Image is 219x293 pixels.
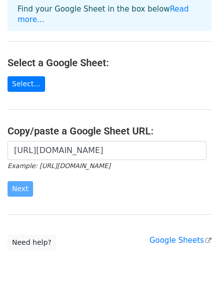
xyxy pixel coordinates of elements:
h4: Select a Google Sheet: [8,57,211,69]
a: Read more... [18,5,189,24]
h4: Copy/paste a Google Sheet URL: [8,125,211,137]
input: Next [8,181,33,197]
a: Select... [8,76,45,92]
a: Need help? [8,235,56,250]
iframe: Chat Widget [169,245,219,293]
small: Example: [URL][DOMAIN_NAME] [8,162,110,170]
a: Google Sheets [149,236,211,245]
input: Paste your Google Sheet URL here [8,141,206,160]
p: Find your Google Sheet in the box below [18,4,201,25]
